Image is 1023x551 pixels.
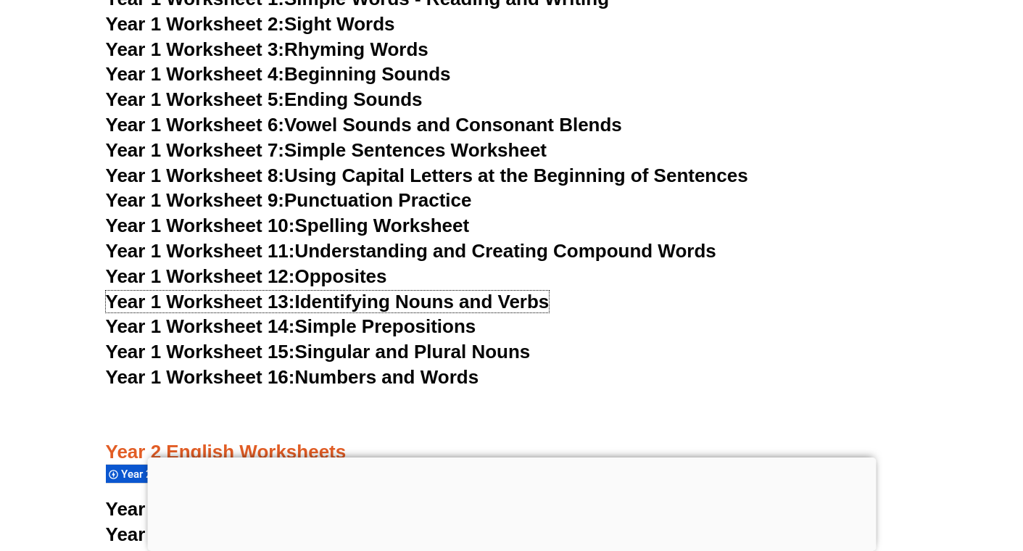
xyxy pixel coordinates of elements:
[106,523,614,545] a: Year 2 Comprehension Worksheet 2: The Magical Bakery
[106,341,295,362] span: Year 1 Worksheet 15:
[106,366,295,388] span: Year 1 Worksheet 16:
[106,189,472,211] a: Year 1 Worksheet 9:Punctuation Practice
[106,13,395,35] a: Year 1 Worksheet 2:Sight Words
[106,240,716,262] a: Year 1 Worksheet 11:Understanding and Creating Compound Words
[121,468,294,481] span: Year 2 comprehension worksheets
[106,165,285,186] span: Year 1 Worksheet 8:
[106,315,295,337] span: Year 1 Worksheet 14:
[106,63,285,85] span: Year 1 Worksheet 4:
[106,165,748,186] a: Year 1 Worksheet 8:Using Capital Letters at the Beginning of Sentences
[106,523,434,545] span: Year 2 Comprehension Worksheet 2:
[106,498,434,520] span: Year 2 Comprehension Worksheet 1:
[106,38,285,60] span: Year 1 Worksheet 3:
[106,13,285,35] span: Year 1 Worksheet 2:
[106,498,629,520] a: Year 2 Comprehension Worksheet 1: The Lost Dragon Egg
[106,189,285,211] span: Year 1 Worksheet 9:
[106,38,428,60] a: Year 1 Worksheet 3:Rhyming Words
[106,88,285,110] span: Year 1 Worksheet 5:
[106,114,622,136] a: Year 1 Worksheet 6:Vowel Sounds and Consonant Blends
[106,215,470,236] a: Year 1 Worksheet 10:Spelling Worksheet
[106,114,285,136] span: Year 1 Worksheet 6:
[106,88,423,110] a: Year 1 Worksheet 5:Ending Sounds
[147,457,876,547] iframe: Advertisement
[106,265,387,287] a: Year 1 Worksheet 12:Opposites
[106,215,295,236] span: Year 1 Worksheet 10:
[784,388,1023,551] iframe: Chat Widget
[106,341,531,362] a: Year 1 Worksheet 15:Singular and Plural Nouns
[106,265,295,287] span: Year 1 Worksheet 12:
[106,240,295,262] span: Year 1 Worksheet 11:
[106,366,479,388] a: Year 1 Worksheet 16:Numbers and Words
[106,139,547,161] a: Year 1 Worksheet 7:Simple Sentences Worksheet
[106,291,550,312] a: Year 1 Worksheet 13:Identifying Nouns and Verbs
[106,464,292,484] div: Year 2 comprehension worksheets
[106,391,918,465] h3: Year 2 English Worksheets
[106,63,451,85] a: Year 1 Worksheet 4:Beginning Sounds
[106,291,295,312] span: Year 1 Worksheet 13:
[106,315,476,337] a: Year 1 Worksheet 14:Simple Prepositions
[106,139,285,161] span: Year 1 Worksheet 7:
